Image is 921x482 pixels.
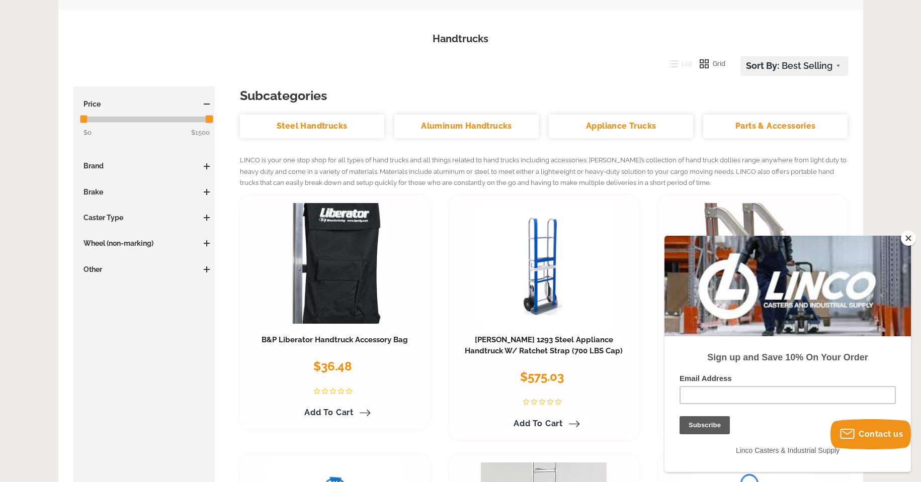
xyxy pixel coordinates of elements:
a: Add to Cart [298,404,371,421]
a: [PERSON_NAME] 1293 Steel Appliance Handtruck W/ Ratchet Strap (700 LBS Cap) [465,335,623,355]
span: Contact us [859,429,903,439]
h3: Caster Type [78,213,210,223]
label: Email Address [15,138,231,150]
button: List [661,56,693,71]
a: Parts & Accessories [703,115,848,138]
button: Close [901,231,916,246]
a: Add to Cart [508,415,580,432]
a: Appliance Trucks [549,115,693,138]
span: $0 [83,129,92,136]
p: LINCO is your one stop shop for all types of hand trucks and all things related to hand trucks in... [240,155,848,189]
a: Aluminum Handtrucks [394,115,539,138]
span: $575.03 [520,369,564,384]
h3: Brand [78,161,210,171]
button: Contact us [830,419,911,449]
span: Add to Cart [304,408,354,417]
button: Grid [692,56,725,71]
button: Subscribe [11,15,61,33]
span: Add to Cart [514,419,563,428]
strong: Sign up and Save 10% On Your Order [43,117,203,127]
span: $36.48 [313,359,352,373]
h1: Handtrucks [73,32,848,46]
h3: Wheel (non-marking) [78,238,210,248]
span: Linco Casters & Industrial Supply [71,211,175,219]
h3: Brake [78,187,210,197]
h3: Price [78,99,210,109]
input: Subscribe [15,180,65,199]
span: $1500 [191,127,210,138]
h3: Subcategories [240,86,848,105]
h3: Other [78,264,210,274]
a: Steel Handtrucks [240,115,384,138]
a: B&P Liberator Handtruck Accessory Bag [262,335,408,344]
